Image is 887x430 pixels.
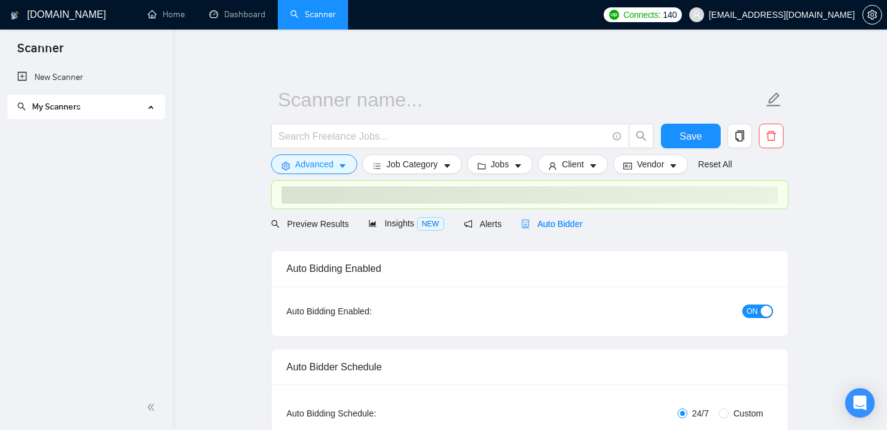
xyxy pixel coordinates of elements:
[679,129,702,144] span: Save
[386,157,437,171] span: Job Category
[417,217,444,231] span: NEW
[863,10,881,20] span: setting
[623,161,632,170] span: idcard
[630,130,653,141] span: search
[368,219,377,228] span: area-chart
[464,220,472,228] span: notification
[443,161,452,170] span: caret-down
[7,65,164,90] li: New Scanner
[491,157,509,171] span: Jobs
[147,401,159,413] span: double-left
[32,102,81,112] span: My Scanners
[271,154,357,174] button: settingAdvancedcaret-down
[278,84,763,115] input: Scanner name...
[629,124,654,148] button: search
[862,5,882,25] button: setting
[759,124,784,148] button: delete
[514,161,522,170] span: caret-down
[373,161,381,170] span: bars
[613,154,688,174] button: idcardVendorcaret-down
[209,9,265,20] a: dashboardDashboard
[589,161,597,170] span: caret-down
[286,349,773,384] div: Auto Bidder Schedule
[609,10,619,20] img: upwork-logo.png
[368,218,443,228] span: Insights
[295,157,333,171] span: Advanced
[477,161,486,170] span: folder
[467,154,533,174] button: folderJobscaret-down
[271,220,280,228] span: search
[464,219,502,229] span: Alerts
[613,132,621,140] span: info-circle
[148,9,185,20] a: homeHome
[362,154,461,174] button: barsJob Categorycaret-down
[290,9,336,20] a: searchScanner
[562,157,584,171] span: Client
[727,124,752,148] button: copy
[747,305,758,318] span: ON
[17,65,155,90] a: New Scanner
[17,102,26,111] span: search
[637,157,664,171] span: Vendor
[687,407,714,420] span: 24/7
[728,130,751,141] span: copy
[338,161,347,170] span: caret-down
[692,10,701,19] span: user
[663,8,676,22] span: 140
[661,124,721,148] button: Save
[521,219,582,229] span: Auto Bidder
[7,39,73,65] span: Scanner
[623,8,660,22] span: Connects:
[862,10,882,20] a: setting
[281,161,290,170] span: setting
[759,130,783,141] span: delete
[845,388,875,418] div: Open Intercom Messenger
[521,220,530,228] span: robot
[766,92,782,108] span: edit
[548,161,557,170] span: user
[698,157,732,171] a: Reset All
[17,102,81,112] span: My Scanners
[10,6,19,25] img: logo
[271,219,349,229] span: Preview Results
[286,407,448,420] div: Auto Bidding Schedule:
[729,407,768,420] span: Custom
[286,305,448,318] div: Auto Bidding Enabled:
[286,251,773,286] div: Auto Bidding Enabled
[538,154,608,174] button: userClientcaret-down
[278,129,607,144] input: Search Freelance Jobs...
[669,161,678,170] span: caret-down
